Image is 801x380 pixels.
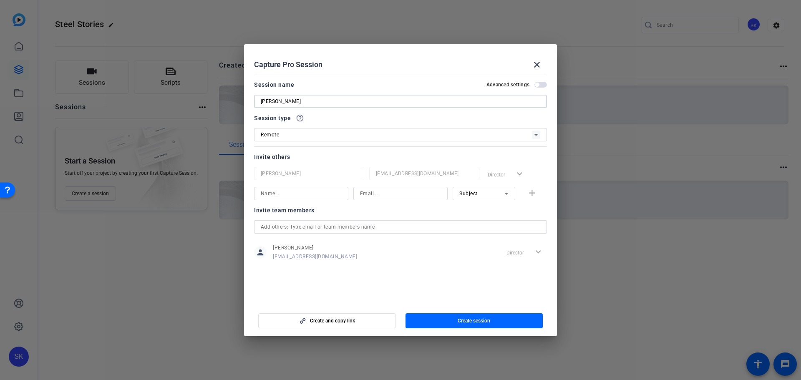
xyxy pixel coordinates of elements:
[261,169,358,179] input: Name...
[376,169,473,179] input: Email...
[310,317,355,324] span: Create and copy link
[261,222,540,232] input: Add others: Type email or team members name
[254,246,267,259] mat-icon: person
[486,81,529,88] h2: Advanced settings
[360,189,441,199] input: Email...
[261,132,279,138] span: Remote
[532,60,542,70] mat-icon: close
[258,313,396,328] button: Create and copy link
[254,205,547,215] div: Invite team members
[296,114,304,122] mat-icon: help_outline
[261,189,342,199] input: Name...
[254,55,547,75] div: Capture Pro Session
[459,191,478,196] span: Subject
[254,80,294,90] div: Session name
[458,317,490,324] span: Create session
[406,313,543,328] button: Create session
[254,113,291,123] span: Session type
[261,96,540,106] input: Enter Session Name
[273,253,357,260] span: [EMAIL_ADDRESS][DOMAIN_NAME]
[273,244,357,251] span: [PERSON_NAME]
[254,152,547,162] div: Invite others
